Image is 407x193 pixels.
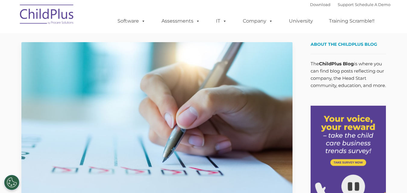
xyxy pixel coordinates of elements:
a: Download [310,2,330,7]
strong: ChildPlus Blog [319,61,354,67]
a: Training Scramble!! [323,15,380,27]
img: ChildPlus by Procare Solutions [17,0,77,30]
font: | [310,2,390,7]
button: Cookies Settings [4,175,19,190]
a: Support [338,2,354,7]
a: Schedule A Demo [355,2,390,7]
a: Company [237,15,279,27]
a: University [283,15,319,27]
span: About the ChildPlus Blog [311,42,377,47]
a: Software [111,15,152,27]
a: IT [210,15,233,27]
p: The is where you can find blog posts reflecting our company, the Head Start community, education,... [311,60,386,89]
a: Assessments [155,15,206,27]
